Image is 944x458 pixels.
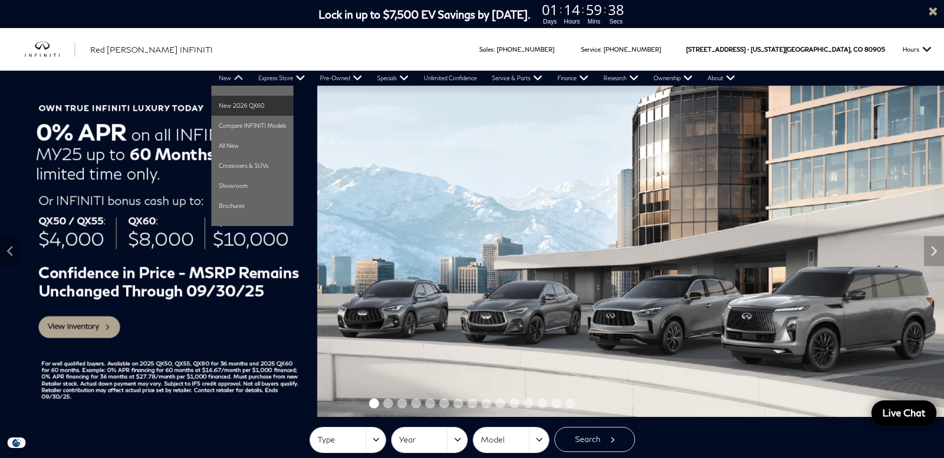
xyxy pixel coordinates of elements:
[211,196,293,216] a: Brochures
[603,46,661,53] a: [PHONE_NUMBER]
[453,398,463,408] span: Go to slide 7
[211,116,293,136] a: Compare INFINITI Models
[927,5,939,17] a: Close
[416,71,484,86] a: Unlimited Confidence
[25,42,75,58] img: INFINITI
[411,398,421,408] span: Go to slide 4
[877,406,930,419] span: Live Chat
[559,2,562,17] span: :
[467,398,477,408] span: Go to slide 8
[312,71,370,86] a: Pre-Owned
[924,236,944,266] div: Next
[90,45,213,54] span: Red [PERSON_NAME] INFINITI
[584,3,603,17] span: 59
[596,71,646,86] a: Research
[646,71,700,86] a: Ownership
[370,71,416,86] a: Specials
[565,398,575,408] span: Go to slide 15
[751,28,852,71] span: [US_STATE][GEOGRAPHIC_DATA],
[853,28,863,71] span: CO
[600,46,602,53] span: :
[481,398,491,408] span: Go to slide 9
[700,71,743,86] a: About
[251,71,312,86] a: Express Store
[319,8,530,21] span: Lock in up to $7,500 EV Savings by [DATE].
[686,46,885,53] a: [STREET_ADDRESS] • [US_STATE][GEOGRAPHIC_DATA], CO 80905
[318,431,366,448] span: Type
[25,42,75,58] a: infiniti
[562,17,581,26] span: Hours
[399,431,447,448] span: Year
[523,398,533,408] span: Go to slide 12
[864,28,885,71] span: 80905
[495,398,505,408] span: Go to slide 10
[494,46,495,53] span: :
[473,427,549,452] button: Model
[537,398,547,408] span: Go to slide 13
[497,46,554,53] a: [PHONE_NUMBER]
[581,46,600,53] span: Service
[562,3,581,17] span: 14
[5,437,28,448] img: Opt-Out Icon
[606,3,625,17] span: 38
[540,17,559,26] span: Days
[425,398,435,408] span: Go to slide 5
[211,71,251,86] a: New
[479,46,494,53] span: Sales
[871,400,936,425] a: Live Chat
[584,17,603,26] span: Mins
[509,398,519,408] span: Go to slide 11
[484,71,550,86] a: Service & Parts
[392,427,467,452] button: Year
[90,44,213,56] a: Red [PERSON_NAME] INFINITI
[5,437,28,448] section: Click to Open Cookie Consent Modal
[310,427,386,452] button: Type
[439,398,449,408] span: Go to slide 6
[383,398,393,408] span: Go to slide 2
[211,71,743,86] nav: Main Navigation
[550,71,596,86] a: Finance
[606,17,625,26] span: Secs
[481,431,529,448] span: Model
[551,398,561,408] span: Go to slide 14
[554,427,635,452] button: Search
[581,2,584,17] span: :
[211,136,293,156] a: All New
[540,3,559,17] span: 01
[211,96,293,116] a: New 2026 QX60
[686,28,749,71] span: [STREET_ADDRESS] •
[211,176,293,196] a: Showroom
[369,398,379,408] span: Go to slide 1
[397,398,407,408] span: Go to slide 3
[603,2,606,17] span: :
[897,28,936,71] button: Open the hours dropdown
